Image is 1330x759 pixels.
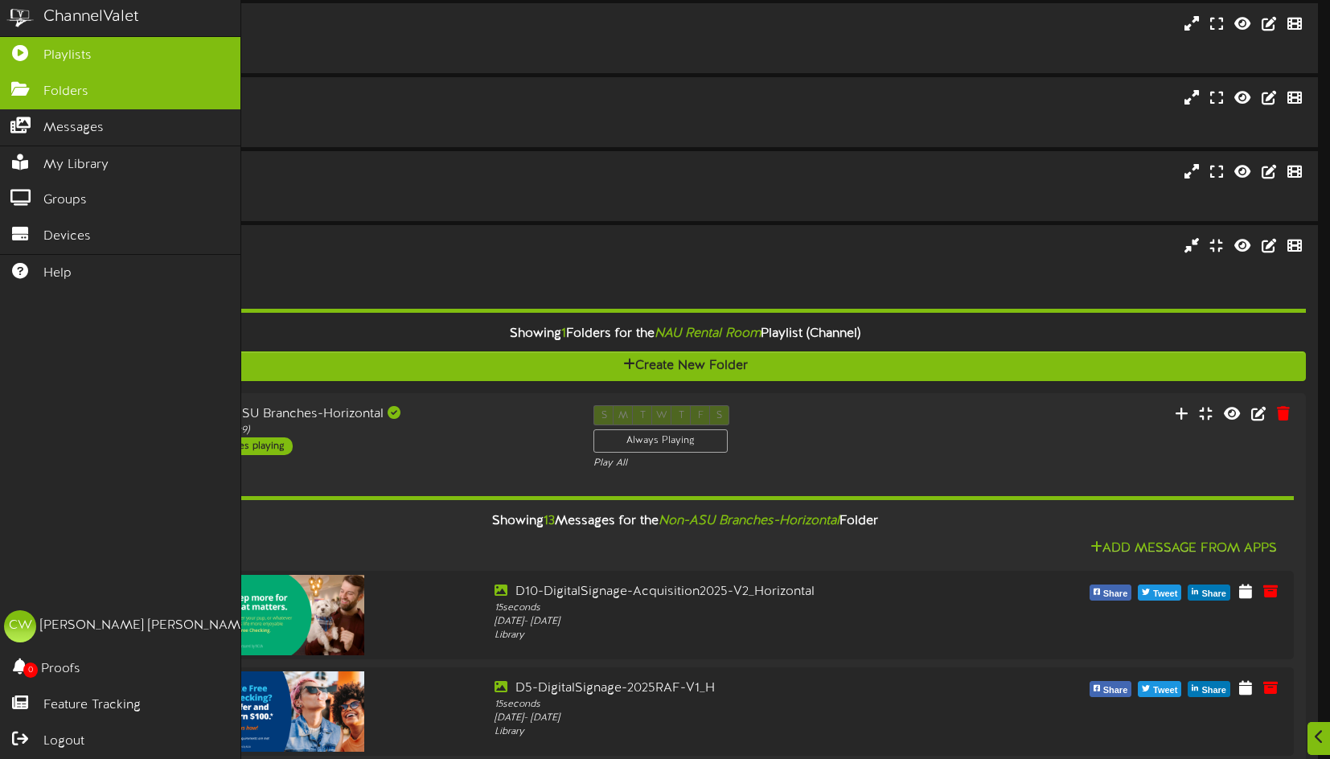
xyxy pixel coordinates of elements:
div: Showing Folders for the Playlist (Channel) [52,317,1318,351]
span: 1 [561,326,566,341]
div: Landscape ( 16:9 ) [64,256,568,269]
div: Landscape ( 16:9 ) [64,182,568,195]
div: 15 seconds [495,601,978,615]
button: Share [1090,681,1132,697]
div: Library [495,629,978,642]
span: Playlists [43,47,92,65]
div: [DATE] - [DATE] [495,712,978,725]
i: Non-ASU Branches-Horizontal [659,514,839,528]
button: Share [1188,681,1230,697]
span: Devices [43,228,91,246]
div: Landscape ( 16:9 ) [64,34,568,47]
div: [US_STATE] Teller [64,15,568,34]
div: D10-DigitalSignage-Acquisition2025-V2_Horizontal [495,583,978,601]
div: [DATE] - [DATE] [495,615,978,629]
img: a32dff67-9615-4a9b-a992-1e5af36f42db.jpg [221,575,364,655]
span: Tweet [1150,585,1180,603]
div: Always Playing [593,429,728,453]
div: ChannelValet [43,6,139,29]
span: Groups [43,191,87,210]
span: Help [43,265,72,283]
div: [PERSON_NAME] [PERSON_NAME] [40,617,252,635]
button: Tweet [1138,681,1181,697]
button: Tweet [1138,585,1181,601]
div: Moon Valley Side Wall [64,89,568,108]
div: # 16055 [64,269,568,283]
span: Folders [43,83,88,101]
div: Moon Valley Teller [64,163,568,182]
div: Non-ASU Branches-Horizontal [180,405,570,424]
div: NAU Rental Room [64,237,568,256]
div: Showing Messages for the Folder [64,504,1306,539]
button: Add Message From Apps [1086,539,1282,559]
span: Messages [43,119,104,137]
span: 13 [544,514,555,528]
div: Library [495,725,978,739]
img: 46100916-a10d-4f4a-a28f-51b073ead09a.jpg [221,671,364,752]
div: # 10873 [64,121,568,135]
button: Share [1188,585,1230,601]
span: My Library [43,156,109,174]
span: Feature Tracking [43,696,141,715]
span: Share [1198,682,1229,700]
div: # 10872 [64,195,568,209]
span: Proofs [41,660,80,679]
span: Share [1100,585,1131,603]
span: Logout [43,732,84,751]
div: CW [4,610,36,642]
span: Share [1100,682,1131,700]
div: Landscape ( 16:9 ) [64,108,568,121]
button: Share [1090,585,1132,601]
button: Create New Folder [64,351,1306,381]
span: Tweet [1150,682,1180,700]
div: 15 seconds [495,698,978,712]
div: # 10563 [64,47,568,61]
span: Share [1198,585,1229,603]
div: Landscape ( 16:9 ) [180,424,570,437]
div: Play All [593,457,880,470]
span: 0 [23,663,38,678]
i: NAU Rental Room [655,326,761,341]
div: D5-DigitalSignage-2025RAF-V1_H [495,679,978,698]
